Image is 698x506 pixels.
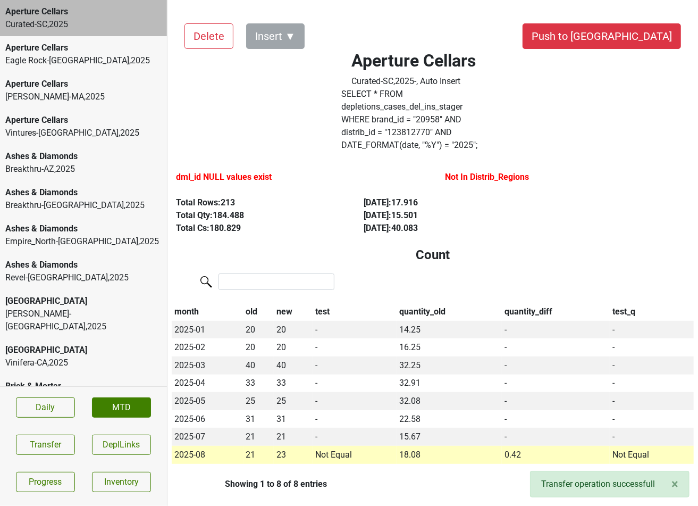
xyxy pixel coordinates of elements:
td: 31 [274,410,313,428]
label: Not In Distrib_Regions [445,171,529,184]
td: 20 [243,321,274,339]
td: - [502,338,610,356]
div: Breakthru-AZ , 2025 [5,163,162,176]
td: 2025-07 [172,428,243,446]
th: new: activate to sort column ascending [274,303,313,321]
td: - [610,356,694,375]
td: 2025-08 [172,446,243,464]
td: 22.58 [397,410,502,428]
td: - [610,338,694,356]
th: test: activate to sort column ascending [313,303,397,321]
div: [GEOGRAPHIC_DATA] [5,344,162,356]
div: Aperture Cellars [5,5,162,18]
button: Insert ▼ [246,23,305,49]
div: Aperture Cellars [5,42,162,54]
td: 23 [274,446,313,464]
td: 21 [274,428,313,446]
div: [PERSON_NAME]-MA , 2025 [5,90,162,103]
div: Revel-[GEOGRAPHIC_DATA] , 2025 [5,271,162,284]
div: Brick & Mortar [5,380,162,393]
button: Delete [184,23,233,49]
div: [PERSON_NAME]-[GEOGRAPHIC_DATA] , 2025 [5,308,162,333]
td: 25 [274,392,313,410]
td: - [313,428,397,446]
td: 2025-02 [172,338,243,356]
td: - [502,375,610,393]
div: Vintures-[GEOGRAPHIC_DATA] , 2025 [5,127,162,139]
th: month: activate to sort column descending [172,303,243,321]
td: 40 [274,356,313,375]
label: dml_id NULL values exist [176,171,272,184]
div: Total Rows: 213 [176,196,339,209]
td: 31 [243,410,274,428]
div: Ashes & Diamonds [5,186,162,199]
a: Progress [16,472,75,492]
div: Aperture Cellars [5,114,162,127]
td: - [502,356,610,375]
td: - [502,321,610,339]
td: 20 [243,338,274,356]
td: 40 [243,356,274,375]
div: [DATE] : 15.501 [364,209,527,222]
div: Vinifera-CA , 2025 [5,356,162,369]
div: [DATE] : 17.916 [364,196,527,209]
div: Total Qty: 184.488 [176,209,339,222]
td: 33 [274,375,313,393]
th: quantity_diff: activate to sort column ascending [502,303,610,321]
td: 18.08 [397,446,502,464]
td: - [313,338,397,356]
td: - [610,410,694,428]
div: Transfer operation successfull [530,471,689,497]
td: 2025-04 [172,375,243,393]
label: Click to copy query [341,88,486,152]
div: Ashes & Diamonds [5,150,162,163]
td: - [313,321,397,339]
h2: Aperture Cellars [351,51,476,71]
td: 20 [274,321,313,339]
h4: Count [180,247,685,263]
a: Inventory [92,472,151,492]
div: Showing 1 to 8 of 8 entries [172,479,327,489]
div: Ashes & Diamonds [5,259,162,271]
td: 14.25 [397,321,502,339]
button: DeplLinks [92,435,151,455]
div: Curated-SC , 2025 - , Auto Insert [351,75,476,88]
th: quantity_old: activate to sort column ascending [397,303,502,321]
td: 21 [243,428,274,446]
td: 32.08 [397,392,502,410]
button: Transfer [16,435,75,455]
div: [DATE] : 40.083 [364,222,527,235]
div: [GEOGRAPHIC_DATA] [5,295,162,308]
td: - [502,410,610,428]
td: - [502,392,610,410]
td: 2025-06 [172,410,243,428]
td: - [610,392,694,410]
td: Not Equal [610,446,694,464]
td: Not Equal [313,446,397,464]
td: 32.91 [397,375,502,393]
td: - [313,375,397,393]
th: test_q: activate to sort column ascending [610,303,694,321]
td: - [610,375,694,393]
td: 2025-05 [172,392,243,410]
td: 16.25 [397,338,502,356]
span: × [671,477,678,492]
td: 21 [243,446,274,464]
td: - [313,356,397,375]
div: Curated-SC , 2025 [5,18,162,31]
td: - [610,321,694,339]
td: - [610,428,694,446]
div: Breakthru-[GEOGRAPHIC_DATA] , 2025 [5,199,162,212]
div: Total Cs: 180.829 [176,222,339,235]
td: - [313,392,397,410]
td: 2025-03 [172,356,243,375]
div: Empire_North-[GEOGRAPHIC_DATA] , 2025 [5,235,162,248]
a: Daily [16,397,75,418]
td: 32.25 [397,356,502,375]
td: 15.67 [397,428,502,446]
td: 0.42 [502,446,610,464]
a: MTD [92,397,151,418]
td: 2025-01 [172,321,243,339]
th: old: activate to sort column ascending [243,303,274,321]
td: 20 [274,338,313,356]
